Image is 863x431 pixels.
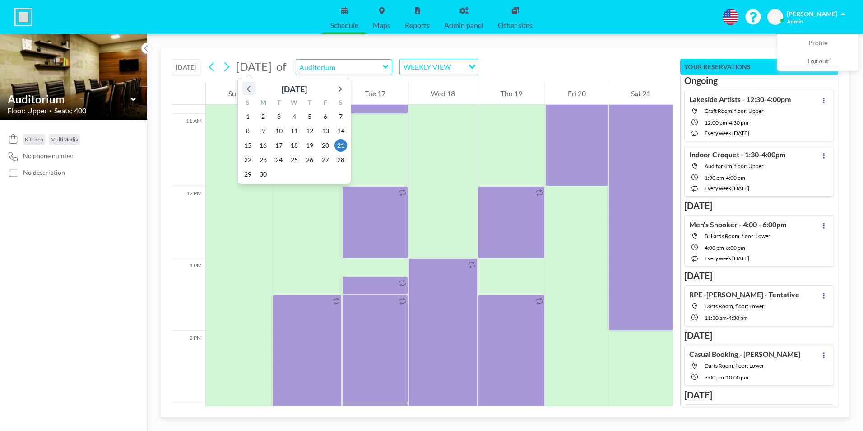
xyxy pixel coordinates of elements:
[241,139,254,152] span: Sunday, November 15, 2026
[241,110,254,123] span: Sunday, November 1, 2026
[51,136,78,143] span: MultiMedia
[303,154,316,166] span: Thursday, November 26, 2026
[172,258,205,331] div: 1 PM
[608,82,673,105] div: Sat 21
[689,150,785,159] h4: Indoor Croquet - 1:30-4:00pm
[23,152,74,160] span: No phone number
[25,136,43,143] span: Kitchen
[705,255,749,262] span: every week [DATE]
[276,60,286,74] span: of
[705,130,749,136] span: every week [DATE]
[241,168,254,181] span: Sunday, November 29, 2026
[296,60,383,75] input: Auditorium
[240,98,255,109] div: S
[689,220,786,229] h4: Men's Snooker - 4:00 - 6:00pm
[478,82,545,105] div: Thu 19
[726,244,745,251] span: 6:00 PM
[288,139,301,152] span: Wednesday, November 18, 2026
[705,185,749,192] span: every week [DATE]
[273,110,285,123] span: Tuesday, November 3, 2026
[684,270,834,281] h3: [DATE]
[405,22,430,29] span: Reports
[724,244,726,251] span: -
[689,290,799,299] h4: RPE -[PERSON_NAME] - Tentative
[689,350,800,359] h4: Casual Booking - [PERSON_NAME]
[727,119,729,126] span: -
[7,106,47,115] span: Floor: Upper
[705,174,724,181] span: 1:30 PM
[334,110,347,123] span: Saturday, November 7, 2026
[23,169,65,177] div: No description
[288,125,301,137] span: Wednesday, November 11, 2026
[726,174,745,181] span: 4:00 PM
[545,82,608,105] div: Fri 20
[705,108,764,114] span: Craft Room, floor: Upper
[787,18,803,25] span: Admin
[172,59,200,75] button: [DATE]
[273,125,285,137] span: Tuesday, November 10, 2026
[705,314,727,321] span: 11:30 AM
[373,22,390,29] span: Maps
[684,200,834,211] h3: [DATE]
[257,139,269,152] span: Monday, November 16, 2026
[807,57,828,66] span: Log out
[778,52,858,70] a: Log out
[303,110,316,123] span: Thursday, November 5, 2026
[771,13,779,21] span: AC
[727,314,728,321] span: -
[680,59,838,75] button: YOUR RESERVATIONS
[444,22,483,29] span: Admin panel
[705,163,764,169] span: Auditorium, floor: Upper
[808,39,827,48] span: Profile
[705,362,764,369] span: Darts Room, floor: Lower
[282,83,307,95] div: [DATE]
[330,22,358,29] span: Schedule
[241,125,254,137] span: Sunday, November 8, 2026
[303,125,316,137] span: Thursday, November 12, 2026
[705,233,770,239] span: Billiards Room, floor: Lower
[206,82,272,105] div: Sun 15
[689,95,791,104] h4: Lakeside Artists - 12:30-4:00pm
[317,98,333,109] div: F
[729,119,748,126] span: 4:30 PM
[241,154,254,166] span: Sunday, November 22, 2026
[705,374,724,381] span: 7:00 PM
[257,125,269,137] span: Monday, November 9, 2026
[273,139,285,152] span: Tuesday, November 17, 2026
[319,154,332,166] span: Friday, November 27, 2026
[236,60,272,73] span: [DATE]
[498,22,533,29] span: Other sites
[333,98,348,109] div: S
[402,61,453,73] span: WEEKLY VIEW
[724,374,726,381] span: -
[684,75,834,86] h3: Ongoing
[302,98,317,109] div: T
[684,330,834,341] h3: [DATE]
[408,82,478,105] div: Wed 18
[303,139,316,152] span: Thursday, November 19, 2026
[172,186,205,258] div: 12 PM
[787,10,837,18] span: [PERSON_NAME]
[728,314,748,321] span: 4:30 PM
[287,98,302,109] div: W
[705,303,764,309] span: Darts Room, floor: Lower
[257,168,269,181] span: Monday, November 30, 2026
[342,82,408,105] div: Tue 17
[705,244,724,251] span: 4:00 PM
[14,8,32,26] img: organization-logo
[319,125,332,137] span: Friday, November 13, 2026
[334,154,347,166] span: Saturday, November 28, 2026
[8,93,130,106] input: Auditorium
[726,374,748,381] span: 10:00 PM
[778,34,858,52] a: Profile
[54,106,86,115] span: Seats: 400
[288,110,301,123] span: Wednesday, November 4, 2026
[257,110,269,123] span: Monday, November 2, 2026
[724,174,726,181] span: -
[705,119,727,126] span: 12:00 PM
[454,61,463,73] input: Search for option
[334,125,347,137] span: Saturday, November 14, 2026
[172,331,205,403] div: 2 PM
[288,154,301,166] span: Wednesday, November 25, 2026
[271,98,287,109] div: T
